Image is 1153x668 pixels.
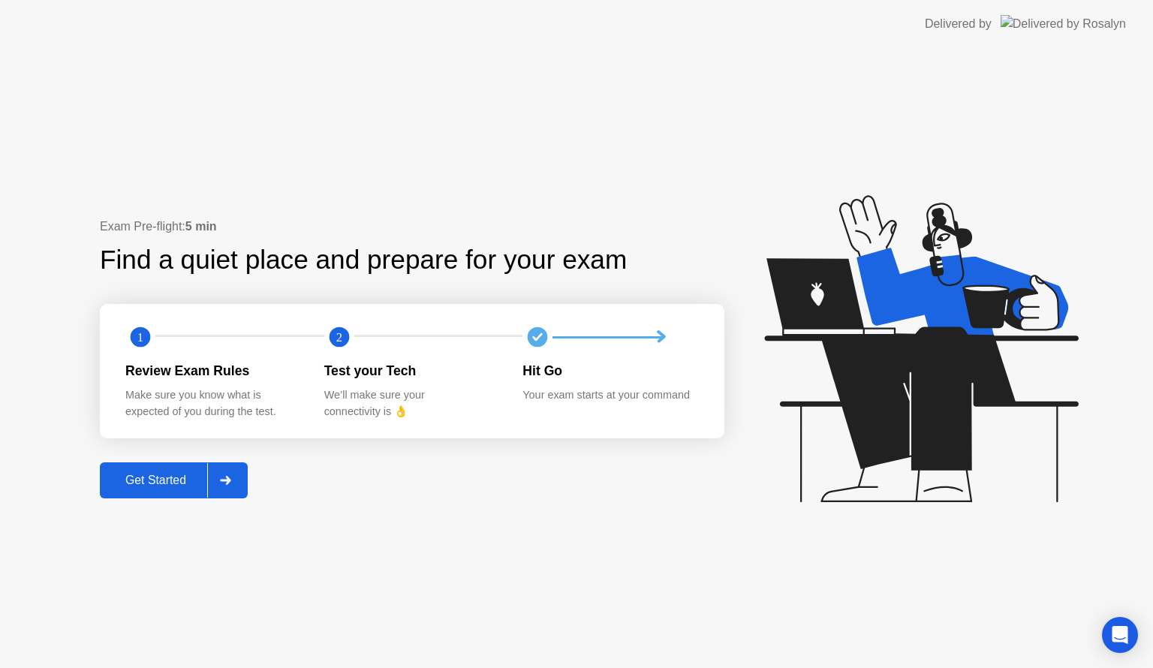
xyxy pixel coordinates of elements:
[100,462,248,498] button: Get Started
[104,474,207,487] div: Get Started
[125,387,300,420] div: Make sure you know what is expected of you during the test.
[100,240,629,280] div: Find a quiet place and prepare for your exam
[1001,15,1126,32] img: Delivered by Rosalyn
[336,330,342,345] text: 2
[100,218,724,236] div: Exam Pre-flight:
[1102,617,1138,653] div: Open Intercom Messenger
[522,361,697,381] div: Hit Go
[324,361,499,381] div: Test your Tech
[522,387,697,404] div: Your exam starts at your command
[925,15,992,33] div: Delivered by
[324,387,499,420] div: We’ll make sure your connectivity is 👌
[125,361,300,381] div: Review Exam Rules
[137,330,143,345] text: 1
[185,220,217,233] b: 5 min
